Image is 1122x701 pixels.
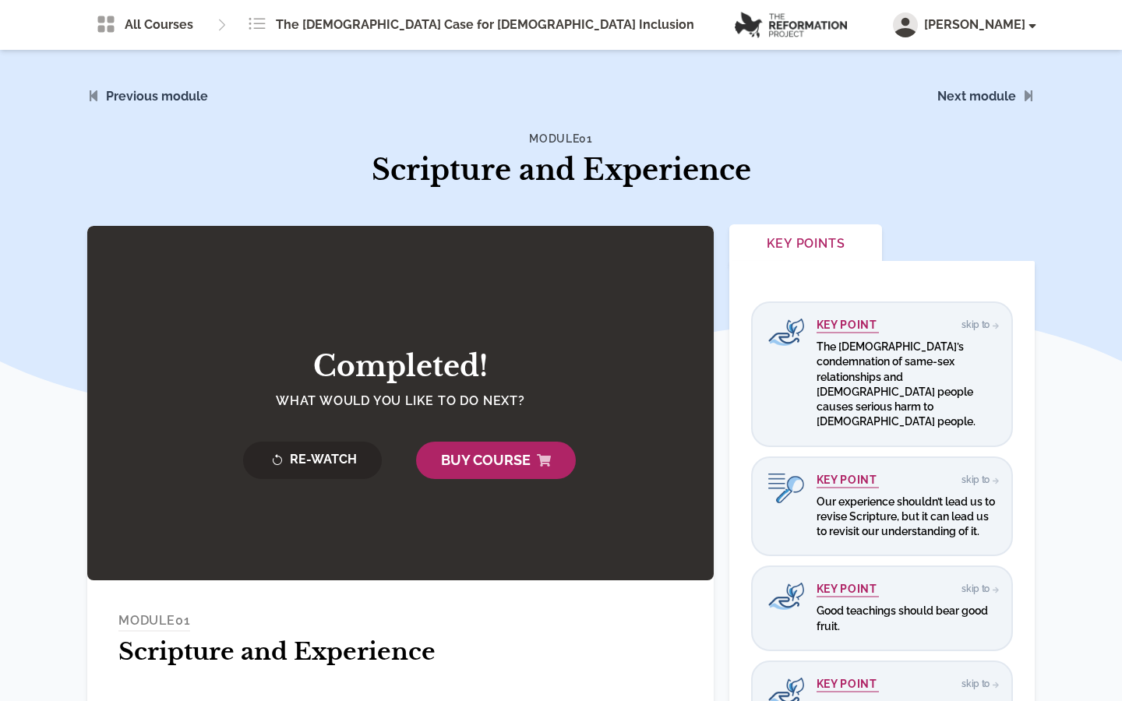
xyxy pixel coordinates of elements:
[937,89,1016,104] a: Next module
[735,12,847,38] img: logo.png
[206,392,594,410] h4: What would you like to do next?
[243,442,382,479] button: Re-Watch
[817,604,996,634] p: Good teachings should bear good fruit.
[206,351,594,382] h2: Completed!
[961,678,996,689] span: Skip to
[106,89,208,104] a: Previous module
[362,131,760,146] h4: Module 01
[817,319,879,333] h4: Key Point
[924,16,1035,34] span: [PERSON_NAME]
[268,450,357,470] span: Re-Watch
[817,678,879,692] h4: Key Point
[125,16,193,34] span: All Courses
[276,16,694,34] span: The [DEMOGRAPHIC_DATA] Case for [DEMOGRAPHIC_DATA] Inclusion
[729,224,882,266] button: Key Points
[238,9,704,41] a: The [DEMOGRAPHIC_DATA] Case for [DEMOGRAPHIC_DATA] Inclusion
[961,583,996,594] span: Skip to
[362,150,760,192] h1: Scripture and Experience
[118,611,190,632] h4: MODULE 01
[817,340,996,430] p: The [DEMOGRAPHIC_DATA]’s condemnation of same-sex relationships and [DEMOGRAPHIC_DATA] people cau...
[441,449,551,471] span: Buy Course
[118,638,683,666] h1: Scripture and Experience
[893,12,1035,37] button: [PERSON_NAME]
[817,583,879,597] h4: Key Point
[817,495,996,540] p: Our experience shouldn’t lead us to revise Scripture, but it can lead us to revisit our understan...
[817,474,879,488] h4: Key Point
[416,442,576,479] button: Buy Course
[87,9,203,41] a: All Courses
[961,474,996,485] span: Skip to
[961,319,996,330] span: Skip to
